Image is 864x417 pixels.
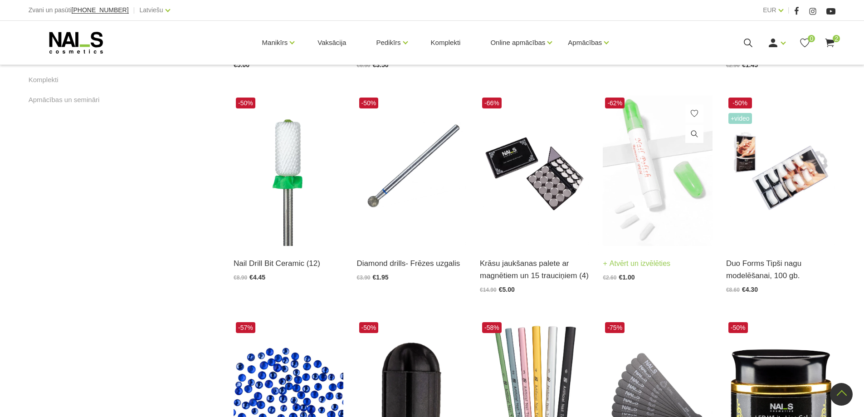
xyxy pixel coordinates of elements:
a: Online apmācības [490,25,545,61]
img: Plāni, elastīgi, perfektas formas un izcilas izturības tipši. Dabīgs izskats. To īpašā forma dod ... [726,95,835,246]
img: Parocīgs un ērts zīmulis nagu lakas korekcijai, kas ļauj izveidot akurātu manikīru. 3 nomaināmi u... [603,95,712,246]
a: Atvērt un izvēlēties [603,257,670,270]
img: Frēzes uzgaļi ātrai un efektīvai gēla un gēllaku noņemšanai, aparāta manikīra un aparāta pedikīra... [234,95,343,246]
span: €3.90 [357,275,371,281]
a: Krāsu jaukšanas palete ar magnētiem un 15 trauciņiem (4) [480,257,589,282]
span: €8.60 [726,287,740,293]
a: EUR [763,5,776,15]
span: [PHONE_NUMBER] [72,6,129,14]
a: Komplekti [424,21,468,64]
span: -66% [482,98,502,108]
a: 2 [824,37,835,49]
span: | [133,5,135,16]
a: Apmācības un semināri [29,94,100,105]
a: [PHONE_NUMBER] [72,7,129,14]
span: -57% [236,322,255,333]
span: -50% [359,98,379,108]
a: Duo Forms Tipši nagu modelēšanai, 100 gb. [726,257,835,282]
a: Nail Drill Bit Ceramic (12) [234,257,343,270]
span: €4.30 [742,286,758,293]
span: €5.00 [499,286,515,293]
span: €2.60 [603,275,616,281]
img: Unikāla krāsu jaukšanas magnētiskā palete ar 15 izņemamiem nodalījumiem. Speciāli pielāgota meist... [480,95,589,246]
span: €14.90 [480,287,497,293]
span: -50% [728,98,752,108]
a: Latviešu [140,5,163,15]
span: -75% [605,322,625,333]
span: -58% [482,322,502,333]
a: Vaksācija [310,21,353,64]
span: | [788,5,790,16]
span: +Video [728,113,752,124]
span: -50% [728,322,748,333]
span: €1.95 [373,274,389,281]
a: Komplekti [29,74,59,85]
span: €6.50 [357,62,371,69]
span: 0 [808,35,815,42]
span: -50% [236,98,255,108]
a: 0 [799,37,810,49]
div: Zvani un pasūti [29,5,129,16]
span: €8.90 [234,275,247,281]
a: Diamond drills- Frēzes uzgalis [357,257,466,270]
span: €2.90 [726,62,740,69]
span: -62% [605,98,625,108]
span: €4.45 [249,274,265,281]
img: Frēzes uzgaļi ātrai un efektīvai gēla un gēllaku noņemšanai, aparāta manikīra un aparāta pedikīra... [357,95,466,246]
a: Manikīrs [262,25,288,61]
a: Apmācības [568,25,602,61]
span: €1.00 [619,274,635,281]
a: Pedikīrs [376,25,400,61]
span: 2 [833,35,840,42]
span: -50% [359,322,379,333]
